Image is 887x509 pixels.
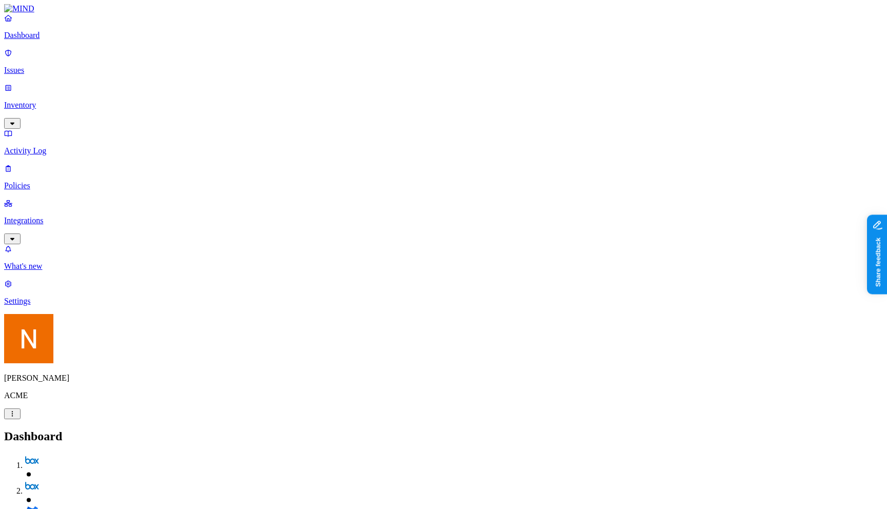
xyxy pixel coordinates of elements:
[4,314,53,363] img: Nitai Mishary
[4,297,883,306] p: Settings
[4,374,883,383] p: [PERSON_NAME]
[4,4,34,13] img: MIND
[4,129,883,155] a: Activity Log
[4,31,883,40] p: Dashboard
[4,48,883,75] a: Issues
[25,454,39,468] img: svg%3e
[4,4,883,13] a: MIND
[4,262,883,271] p: What's new
[4,216,883,225] p: Integrations
[4,429,883,443] h2: Dashboard
[4,164,883,190] a: Policies
[4,199,883,243] a: Integrations
[4,391,883,400] p: ACME
[4,13,883,40] a: Dashboard
[4,101,883,110] p: Inventory
[25,479,39,494] img: svg%3e
[4,279,883,306] a: Settings
[4,146,883,155] p: Activity Log
[4,66,883,75] p: Issues
[4,244,883,271] a: What's new
[4,181,883,190] p: Policies
[4,83,883,127] a: Inventory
